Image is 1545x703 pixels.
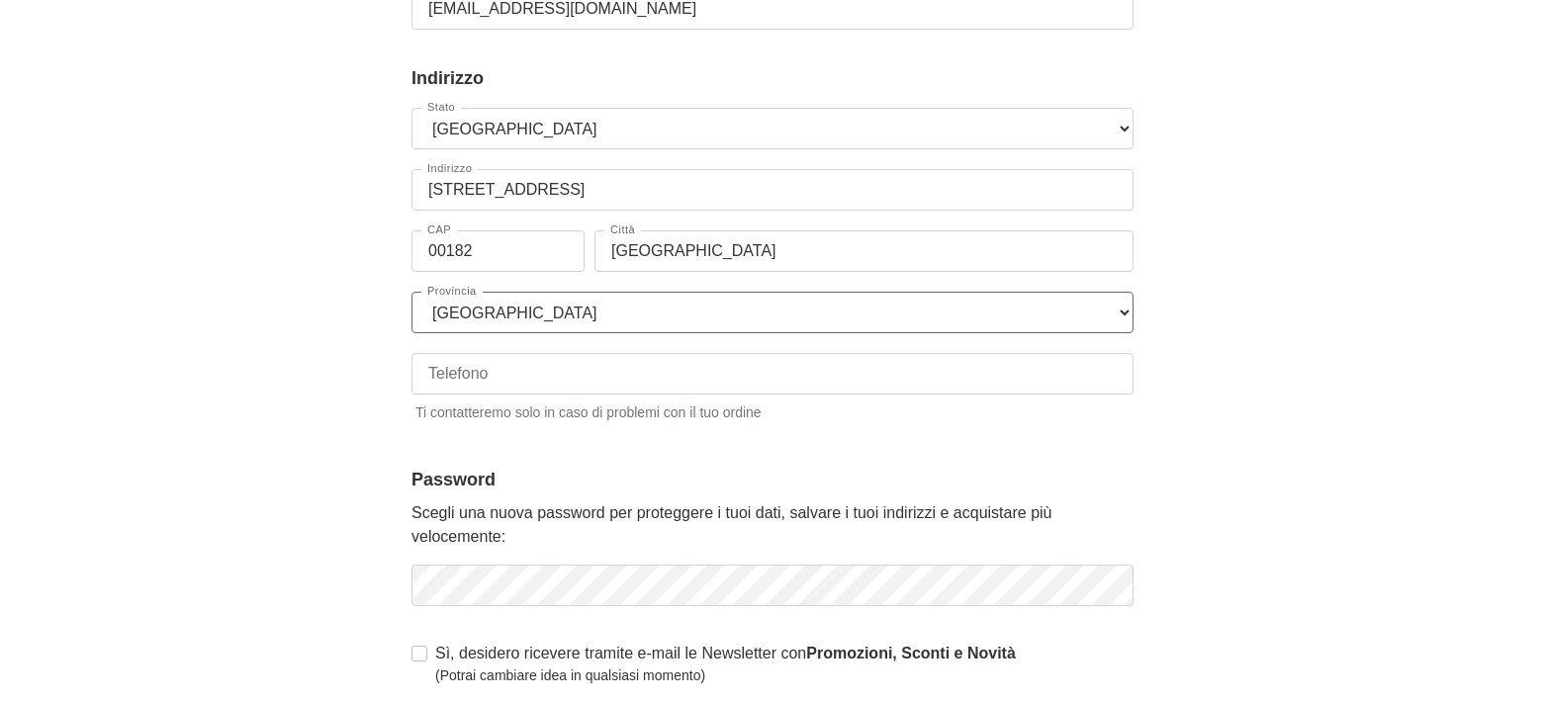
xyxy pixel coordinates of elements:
small: (Potrai cambiare idea in qualsiasi momento) [435,665,1016,686]
label: CAP [421,224,457,235]
label: Stato [421,102,461,113]
legend: Indirizzo [411,65,1134,92]
label: Provincia [421,286,483,297]
input: CAP [411,230,585,272]
label: Sì, desidero ricevere tramite e-mail le Newsletter con [435,642,1016,686]
label: Città [604,224,641,235]
input: Indirizzo [411,169,1134,211]
small: Ti contatteremo solo in caso di problemi con il tuo ordine [411,398,1134,423]
p: Scegli una nuova password per proteggere i tuoi dati, salvare i tuoi indirizzi e acquistare più v... [411,501,1134,549]
legend: Password [411,467,1134,493]
label: Indirizzo [421,163,478,174]
input: Città [594,230,1134,272]
input: Telefono [411,353,1134,395]
strong: Promozioni, Sconti e Novità [806,645,1016,661]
